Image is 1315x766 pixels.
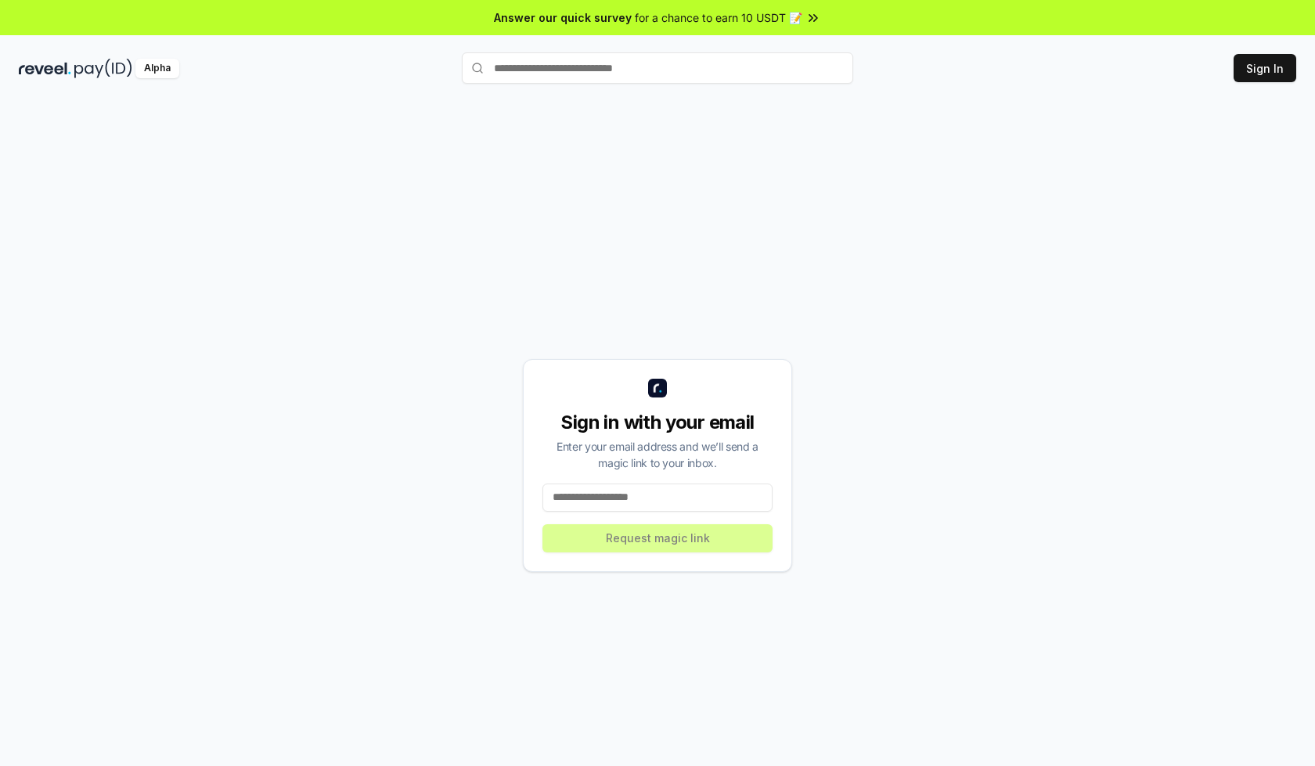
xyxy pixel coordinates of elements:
[542,438,773,471] div: Enter your email address and we’ll send a magic link to your inbox.
[1234,54,1296,82] button: Sign In
[135,59,179,78] div: Alpha
[542,410,773,435] div: Sign in with your email
[19,59,71,78] img: reveel_dark
[74,59,132,78] img: pay_id
[494,9,632,26] span: Answer our quick survey
[635,9,802,26] span: for a chance to earn 10 USDT 📝
[648,379,667,397] img: logo_small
